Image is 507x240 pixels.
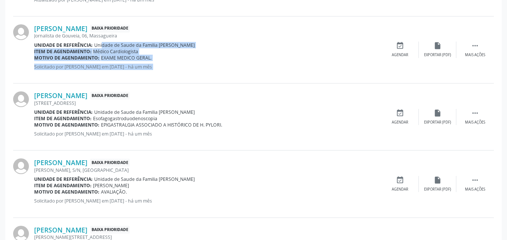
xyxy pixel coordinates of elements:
div: Agendar [392,52,408,58]
img: img [13,91,29,107]
b: Unidade de referência: [34,109,93,115]
i:  [471,42,479,50]
p: Solicitado por [PERSON_NAME] em [DATE] - há um mês [34,64,381,70]
span: Unidade de Saude da Familia [PERSON_NAME] [94,176,195,182]
b: Unidade de referência: [34,176,93,182]
span: Médico Cardiologista [93,48,138,55]
b: Motivo de agendamento: [34,122,99,128]
a: [PERSON_NAME] [34,91,87,100]
span: Baixa Prioridade [90,226,130,234]
div: Exportar (PDF) [424,120,451,125]
b: Unidade de referência: [34,42,93,48]
span: EPIGASTRALGIA ASSOCIADO A HISTÓRICO DE H. PYLORI. [101,122,222,128]
b: Item de agendamento: [34,115,92,122]
img: img [13,24,29,40]
span: Unidade de Saude da Familia [PERSON_NAME] [94,42,195,48]
i: event_available [396,176,404,184]
i: event_available [396,109,404,117]
div: Exportar (PDF) [424,187,451,192]
p: Solicitado por [PERSON_NAME] em [DATE] - há um mês [34,198,381,204]
i:  [471,109,479,117]
span: Baixa Prioridade [90,92,130,100]
div: Jornalista de Gouveia, 06, Massagueira [34,33,381,39]
a: [PERSON_NAME] [34,24,87,33]
img: img [13,158,29,174]
div: Mais ações [465,120,485,125]
b: Motivo de agendamento: [34,189,99,195]
div: Agendar [392,120,408,125]
span: Esofagogastroduodenoscopia [93,115,157,122]
span: Baixa Prioridade [90,25,130,33]
a: [PERSON_NAME] [34,226,87,234]
i: insert_drive_file [433,176,442,184]
span: [PERSON_NAME] [93,182,129,189]
i:  [471,176,479,184]
i: event_available [396,42,404,50]
div: Mais ações [465,187,485,192]
span: EXAME MEDICO GERAL. [101,55,152,61]
div: Mais ações [465,52,485,58]
div: [STREET_ADDRESS] [34,100,381,106]
i: insert_drive_file [433,42,442,50]
span: AVALIAÇÃO. [101,189,127,195]
span: Baixa Prioridade [90,159,130,167]
b: Item de agendamento: [34,48,92,55]
i: insert_drive_file [433,109,442,117]
div: Exportar (PDF) [424,52,451,58]
span: Unidade de Saude da Familia [PERSON_NAME] [94,109,195,115]
b: Motivo de agendamento: [34,55,99,61]
a: [PERSON_NAME] [34,158,87,167]
p: Solicitado por [PERSON_NAME] em [DATE] - há um mês [34,131,381,137]
div: Agendar [392,187,408,192]
b: Item de agendamento: [34,182,92,189]
div: [PERSON_NAME], S/N, [GEOGRAPHIC_DATA] [34,167,381,173]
